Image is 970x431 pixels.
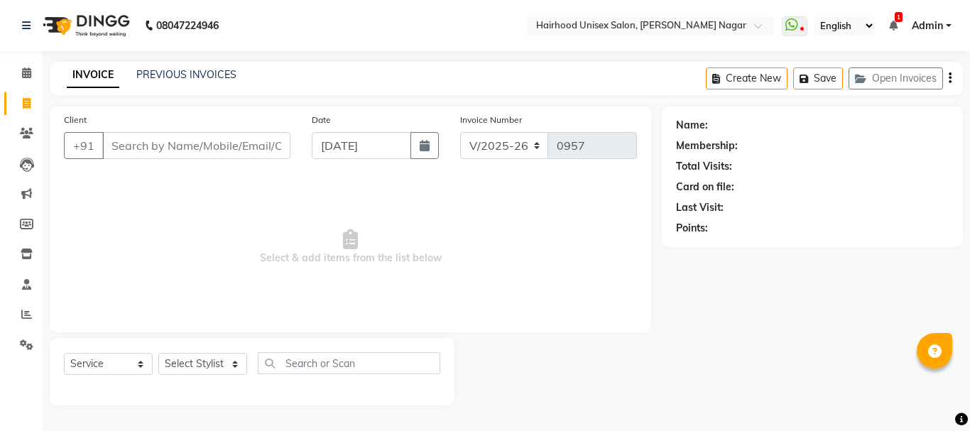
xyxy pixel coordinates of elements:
span: Admin [912,18,943,33]
button: Open Invoices [849,67,943,89]
div: Total Visits: [676,159,732,174]
input: Search or Scan [258,352,440,374]
label: Client [64,114,87,126]
label: Invoice Number [460,114,522,126]
b: 08047224946 [156,6,219,45]
button: +91 [64,132,104,159]
a: PREVIOUS INVOICES [136,68,236,81]
div: Last Visit: [676,200,724,215]
input: Search by Name/Mobile/Email/Code [102,132,290,159]
span: 1 [895,12,903,22]
button: Save [793,67,843,89]
a: INVOICE [67,62,119,88]
img: logo [36,6,133,45]
a: 1 [889,19,898,32]
iframe: chat widget [910,374,956,417]
label: Date [312,114,331,126]
div: Membership: [676,138,738,153]
div: Name: [676,118,708,133]
div: Points: [676,221,708,236]
div: Card on file: [676,180,734,195]
button: Create New [706,67,788,89]
span: Select & add items from the list below [64,176,637,318]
